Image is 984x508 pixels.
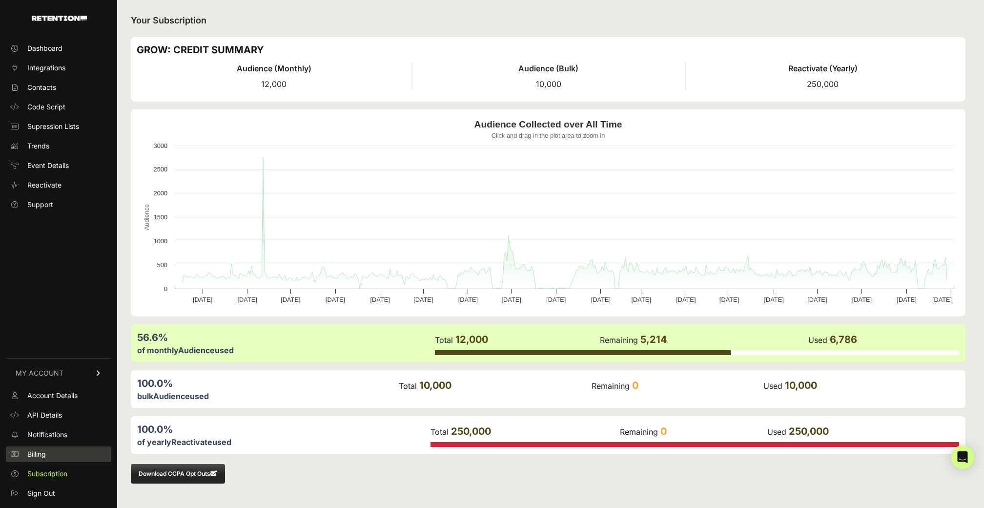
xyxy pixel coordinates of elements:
[154,213,167,221] text: 1500
[238,296,257,303] text: [DATE]
[153,391,190,401] label: Audience
[370,296,389,303] text: [DATE]
[763,381,782,391] label: Used
[951,445,974,469] div: Open Intercom Messenger
[932,296,952,303] text: [DATE]
[27,469,67,479] span: Subscription
[897,296,916,303] text: [DATE]
[632,380,638,391] span: 0
[27,161,69,170] span: Event Details
[326,296,345,303] text: [DATE]
[6,466,111,482] a: Subscription
[789,425,829,437] span: 250,000
[808,335,827,345] label: Used
[767,427,786,437] label: Used
[137,63,411,74] h4: Audience (Monthly)
[157,261,167,269] text: 500
[6,486,111,501] a: Sign Out
[632,296,651,303] text: [DATE]
[137,43,960,57] h3: GROW: CREDIT SUMMARY
[6,427,111,443] a: Notifications
[455,334,488,345] span: 12,000
[592,381,630,391] label: Remaining
[27,430,67,440] span: Notifications
[143,204,150,230] text: Audience
[171,437,212,447] label: Reactivate
[435,335,453,345] label: Total
[830,334,857,345] span: 6,786
[6,388,111,403] a: Account Details
[16,368,63,378] span: MY ACCOUNT
[6,446,111,462] a: Billing
[27,200,53,210] span: Support
[591,296,611,303] text: [DATE]
[399,381,417,391] label: Total
[807,296,827,303] text: [DATE]
[27,83,56,92] span: Contacts
[419,380,451,391] span: 10,000
[458,296,478,303] text: [DATE]
[27,63,65,73] span: Integrations
[27,102,65,112] span: Code Script
[6,60,111,76] a: Integrations
[6,119,111,134] a: Supression Lists
[413,296,433,303] text: [DATE]
[154,166,167,173] text: 2500
[719,296,739,303] text: [DATE]
[676,296,696,303] text: [DATE]
[785,380,817,391] span: 10,000
[131,14,965,27] h2: Your Subscription
[6,158,111,173] a: Event Details
[620,427,658,437] label: Remaining
[764,296,783,303] text: [DATE]
[137,377,398,390] div: 100.0%
[6,138,111,154] a: Trends
[27,180,61,190] span: Reactivate
[131,464,225,484] button: Download CCPA Opt Outs
[137,115,960,311] svg: Audience Collected over All Time
[137,331,434,344] div: 56.6%
[6,99,111,115] a: Code Script
[6,41,111,56] a: Dashboard
[27,449,46,459] span: Billing
[27,488,55,498] span: Sign Out
[430,427,449,437] label: Total
[281,296,300,303] text: [DATE]
[501,296,521,303] text: [DATE]
[178,345,215,355] label: Audience
[154,190,167,197] text: 2000
[164,285,167,293] text: 0
[807,79,839,89] span: 250,000
[6,177,111,193] a: Reactivate
[640,334,667,345] span: 5,214
[27,43,62,53] span: Dashboard
[600,335,638,345] label: Remaining
[660,425,667,437] span: 0
[32,16,87,21] img: Retention.com
[137,344,434,356] div: of monthly used
[411,63,685,74] h4: Audience (Bulk)
[137,423,430,436] div: 100.0%
[137,436,430,448] div: of yearly used
[474,119,622,129] text: Audience Collected over All Time
[536,79,561,89] span: 10,000
[6,80,111,95] a: Contacts
[451,425,491,437] span: 250,000
[193,296,212,303] text: [DATE]
[27,410,62,420] span: API Details
[492,132,605,139] text: Click and drag in the plot area to zoom in
[137,390,398,402] div: bulk used
[546,296,566,303] text: [DATE]
[6,407,111,423] a: API Details
[6,197,111,212] a: Support
[27,141,49,151] span: Trends
[852,296,872,303] text: [DATE]
[686,63,960,74] h4: Reactivate (Yearly)
[27,391,78,401] span: Account Details
[261,79,287,89] span: 12,000
[154,237,167,245] text: 1000
[154,142,167,149] text: 3000
[27,122,79,131] span: Supression Lists
[6,358,111,388] a: MY ACCOUNT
